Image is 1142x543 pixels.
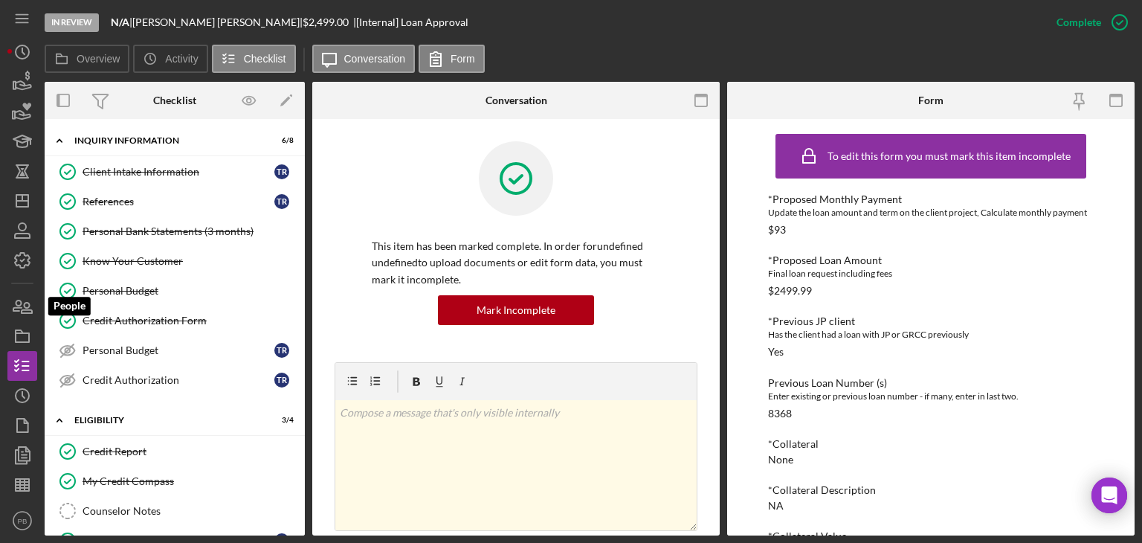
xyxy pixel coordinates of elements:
div: $2499.99 [768,285,812,297]
label: Activity [165,53,198,65]
div: My Credit Compass [83,475,297,487]
a: Client Intake Informationtr [52,157,297,187]
div: $2,499.00 [303,16,353,28]
div: *Collateral Description [768,484,1094,496]
div: Mark Incomplete [477,295,555,325]
div: To edit this form you must mark this item incomplete [828,150,1071,162]
div: Credit Authorization [83,374,274,386]
label: Overview [77,53,120,65]
div: Complete [1056,7,1101,37]
button: Complete [1042,7,1135,37]
div: 6 / 8 [267,136,294,145]
div: 8368 [768,408,792,420]
label: Checklist [244,53,286,65]
label: Conversation [344,53,406,65]
a: Personal Budget [52,276,297,306]
div: *Previous JP client [768,315,1094,327]
a: Credit Authorization Form [52,306,297,335]
a: Credit Report [52,437,297,466]
div: In Review [45,13,99,32]
div: Update the loan amount and term on the client project, Calculate monthly payment [768,205,1094,220]
div: Inquiry Information [74,136,257,145]
button: Form [419,45,485,73]
div: Eligibility [74,416,257,425]
div: | [111,16,132,28]
div: Counselor Notes [83,505,297,517]
button: Mark Incomplete [438,295,594,325]
a: Referencestr [52,187,297,216]
a: My Credit Compass [52,466,297,496]
div: t r [274,343,289,358]
div: Has the client had a loan with JP or GRCC previously [768,327,1094,342]
a: Credit Authorizationtr [52,365,297,395]
div: t r [274,194,289,209]
button: Conversation [312,45,416,73]
div: Open Intercom Messenger [1091,478,1127,513]
button: Activity [133,45,207,73]
div: *Collateral [768,438,1094,450]
a: Know Your Customer [52,246,297,276]
b: N/A [111,16,129,28]
div: $93 [768,224,786,236]
div: *Collateral Value [768,530,1094,542]
div: t r [274,373,289,388]
div: 3 / 4 [267,416,294,425]
p: This item has been marked complete. In order for undefined undefined to upload documents or edit ... [372,238,660,288]
button: Checklist [212,45,296,73]
div: Previous Loan Number (s) [768,377,1094,389]
div: NA [768,500,784,512]
div: t r [274,164,289,179]
label: Form [451,53,475,65]
div: Checklist [153,94,196,106]
div: Conversation [485,94,547,106]
div: None [768,454,793,466]
div: Credit Report [83,446,297,457]
div: Form [918,94,943,106]
div: Personal Budget [83,344,274,356]
button: PB [7,506,37,536]
button: Overview [45,45,129,73]
div: *Proposed Monthly Payment [768,193,1094,205]
div: Final loan request including fees [768,266,1094,281]
text: PB [18,517,28,525]
a: Personal Bank Statements (3 months) [52,216,297,246]
a: Counselor Notes [52,496,297,526]
div: | [Internal] Loan Approval [353,16,468,28]
div: Know Your Customer [83,255,297,267]
a: Personal Budgettr [52,335,297,365]
div: Personal Bank Statements (3 months) [83,225,297,237]
div: Personal Budget [83,285,297,297]
div: Credit Authorization Form [83,315,297,327]
div: Yes [768,346,784,358]
div: References [83,196,274,208]
div: Client Intake Information [83,166,274,178]
div: Enter existing or previous loan number - if many, enter in last two. [768,389,1094,404]
div: *Proposed Loan Amount [768,254,1094,266]
div: [PERSON_NAME] [PERSON_NAME] | [132,16,303,28]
